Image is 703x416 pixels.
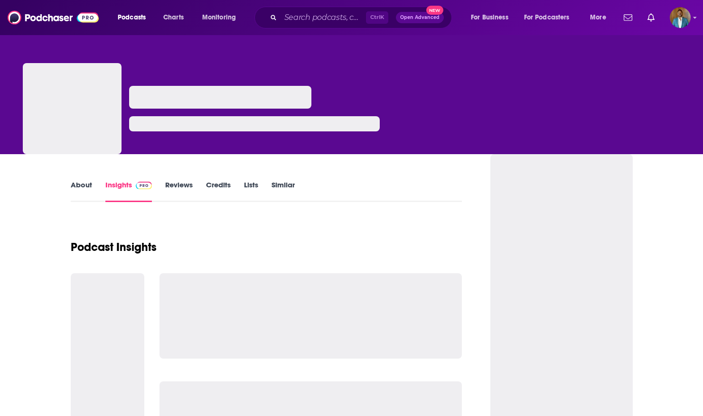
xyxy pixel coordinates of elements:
a: InsightsPodchaser Pro [105,180,152,202]
a: Show notifications dropdown [644,9,658,26]
a: Show notifications dropdown [620,9,636,26]
span: Open Advanced [400,15,440,20]
span: Podcasts [118,11,146,24]
img: User Profile [670,7,691,28]
span: More [590,11,606,24]
span: For Podcasters [524,11,570,24]
span: New [426,6,443,15]
h1: Podcast Insights [71,240,157,254]
button: open menu [464,10,520,25]
input: Search podcasts, credits, & more... [281,10,366,25]
button: open menu [196,10,248,25]
button: open menu [518,10,583,25]
button: open menu [583,10,618,25]
a: Similar [272,180,295,202]
span: Charts [163,11,184,24]
button: Open AdvancedNew [396,12,444,23]
a: About [71,180,92,202]
a: Credits [206,180,231,202]
a: Charts [157,10,189,25]
img: Podchaser Pro [136,182,152,189]
button: Show profile menu [670,7,691,28]
div: Search podcasts, credits, & more... [263,7,461,28]
span: For Business [471,11,508,24]
span: Logged in as smortier42491 [670,7,691,28]
a: Lists [244,180,258,202]
span: Ctrl K [366,11,388,24]
img: Podchaser - Follow, Share and Rate Podcasts [8,9,99,27]
button: open menu [111,10,158,25]
a: Reviews [165,180,193,202]
span: Monitoring [202,11,236,24]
